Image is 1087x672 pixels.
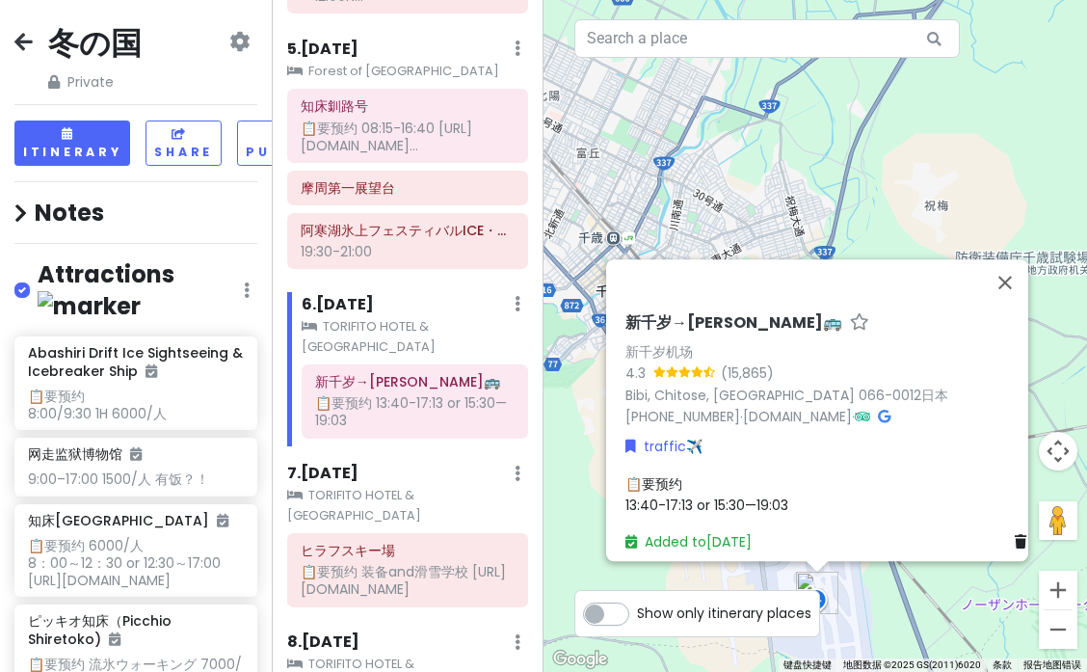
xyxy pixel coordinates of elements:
div: 📋要预约 6000/人 8：00～12：30 or 12:30～17:00 [URL][DOMAIN_NAME] [28,537,243,590]
div: 19:30-21:00 [301,243,515,260]
button: 键盘快捷键 [783,659,832,672]
button: 缩小 [1039,610,1077,649]
i: Tripadvisor [855,410,870,423]
button: 放大 [1039,571,1077,609]
a: [PHONE_NUMBER] [625,407,740,426]
small: TORIFITO HOTEL & [GEOGRAPHIC_DATA] [302,317,528,357]
small: TORIFITO HOTEL & [GEOGRAPHIC_DATA] [287,486,528,525]
h2: 冬の国 [48,23,142,64]
h6: 摩周第一展望台 [301,179,515,197]
span: 📋要预约 13:40-17:13 or 15:30—19:03 [625,473,788,514]
div: 4.3 [625,363,653,384]
h4: Attractions [38,259,244,321]
small: Forest of [GEOGRAPHIC_DATA] [287,62,528,81]
a: traffic✈️ [625,436,703,457]
h6: 7 . [DATE] [287,464,358,484]
span: Show only itinerary places [637,603,811,624]
h6: 8 . [DATE] [287,632,359,653]
i: Added to itinerary [217,514,228,527]
a: Star place [850,313,869,334]
button: 将街景小人拖到地图上以打开街景 [1039,501,1077,540]
div: (15,865) [721,363,774,384]
h6: 知床[GEOGRAPHIC_DATA] [28,512,228,529]
h6: ピッキオ知床（Picchio Shiretoko) [28,612,243,647]
a: 在 Google 地图中打开此区域（会打开一个新窗口） [548,647,612,672]
div: 📋要预约 装备and滑雪学校 [URL][DOMAIN_NAME] [301,563,515,598]
div: · · [625,313,1034,428]
span: Private [48,71,142,93]
div: 📋要预约 8:00/9:30 1H 6000/人 [28,388,243,422]
img: marker [38,291,141,321]
button: Publish [237,121,332,166]
div: ニセコ→新千岁🚌 [796,572,838,614]
a: [DOMAIN_NAME] [743,407,852,426]
h6: 5 . [DATE] [287,40,358,60]
i: Google Maps [878,410,890,423]
div: 9:00–17:00 1500/人 有饭？！ [28,470,243,488]
button: 地图镜头控件 [1039,432,1077,470]
div: 新千岁机场 [625,341,1034,363]
h6: 阿寒湖氷上フェスティバルICE・愛す・阿寒 冬華美 [301,222,515,239]
span: 地图数据 ©2025 GS(2011)6020 [843,659,981,670]
button: Share [146,121,222,166]
h6: 新千岁→ニセコ🚌 [315,373,515,390]
input: Search a place [574,19,960,58]
h6: 网走监狱博物馆 [28,445,142,463]
a: 条款（在新标签页中打开） [993,659,1012,670]
h6: Abashiri Drift Ice Sightseeing & Icebreaker Ship [28,344,243,379]
div: 📋要预约 13:40-17:13 or 15:30—19:03 [315,394,515,429]
h6: 新千岁→[PERSON_NAME]🚌 [625,313,842,334]
a: Added to[DATE] [625,532,752,551]
button: Itinerary [14,121,130,166]
div: 📋要预约 08:15-16:40 [URL][DOMAIN_NAME]... [301,120,515,154]
h4: Notes [14,198,257,228]
i: Added to itinerary [109,632,120,646]
a: Delete place [1015,531,1034,552]
h6: ヒラフスキー場 [301,542,515,559]
i: Added to itinerary [130,447,142,461]
img: Google [548,647,612,672]
h6: 知床釧路号 [301,97,515,115]
h6: 6 . [DATE] [302,295,374,315]
i: Added to itinerary [146,364,157,378]
a: 报告地图错误 [1023,659,1081,670]
a: Bibi, Chitose, [GEOGRAPHIC_DATA] 066-0012日本 [625,385,948,404]
button: 关闭 [982,259,1028,306]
